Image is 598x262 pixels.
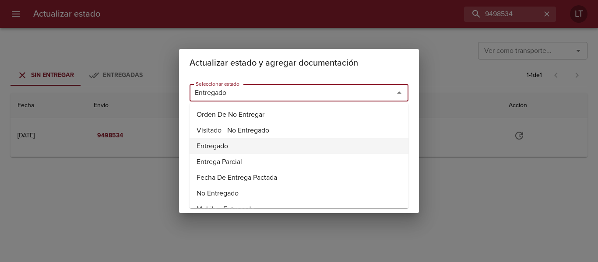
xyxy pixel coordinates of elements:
li: Mobile - Entregado [190,201,408,217]
li: Visitado - No Entregado [190,122,408,138]
li: No Entregado [190,185,408,201]
li: Entregado [190,138,408,154]
li: Entrega Parcial [190,154,408,170]
button: Close [393,87,405,99]
li: Fecha De Entrega Pactada [190,170,408,185]
li: Orden De No Entregar [190,107,408,122]
h2: Actualizar estado y agregar documentación [190,56,408,70]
